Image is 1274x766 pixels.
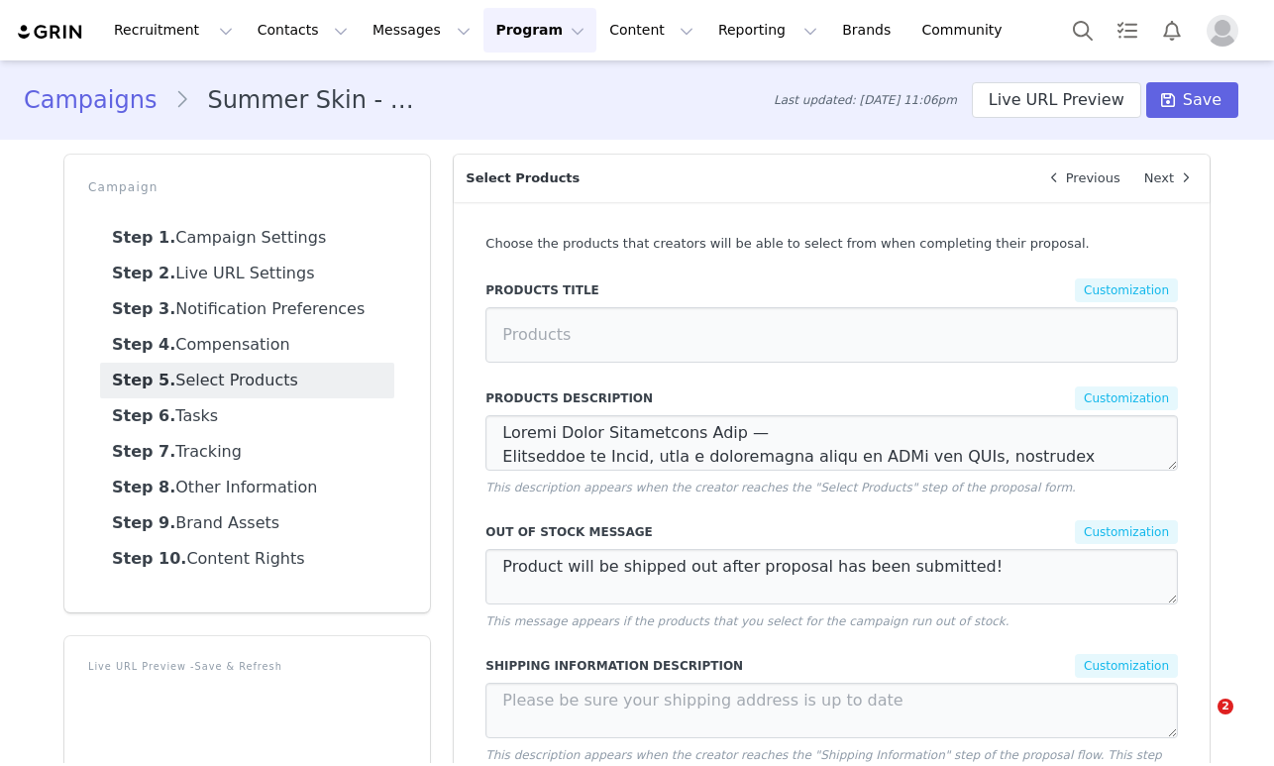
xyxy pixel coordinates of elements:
button: Notifications [1150,8,1194,53]
a: Campaign Settings [100,220,394,256]
strong: Step 6. [112,406,175,425]
a: Brands [830,8,908,53]
iframe: Intercom live chat [1177,699,1224,746]
img: grin logo [16,23,85,42]
a: Brand Assets [100,505,394,541]
a: Save & Refresh [195,661,282,672]
button: Contacts [246,8,360,53]
a: Notification Preferences [100,291,394,327]
strong: Step 5. [112,371,175,389]
button: Content [597,8,705,53]
span: Last updated: [DATE] 11:06pm [774,91,957,109]
label: Products Title [485,281,829,299]
a: Campaigns [24,82,174,118]
p: Live URL Preview - [88,660,406,675]
a: Tracking [100,434,394,470]
label: Shipping Information Description [485,657,829,675]
button: Messages [361,8,482,53]
a: Tasks [100,398,394,434]
a: Other Information [100,470,394,505]
strong: Step 7. [112,442,175,461]
a: Community [910,8,1023,53]
a: Previous [1030,155,1132,202]
span: Customization [1075,654,1178,678]
strong: Step 9. [112,513,175,532]
button: Live URL Preview [972,82,1141,118]
button: Profile [1195,15,1258,47]
img: placeholder-profile.jpg [1207,15,1238,47]
span: Customization [1075,520,1178,544]
input: Products [485,307,1178,363]
strong: Step 1. [112,228,175,247]
strong: Step 4. [112,335,175,354]
span: Save [1183,88,1221,112]
a: Content Rights [100,541,394,577]
p: Select Products [454,155,1029,202]
p: This description appears when the creator reaches the "Select Products" step of the proposal form. [485,479,1178,496]
button: Recruitment [102,8,245,53]
strong: Step 8. [112,478,175,496]
button: Search [1061,8,1105,53]
p: This message appears if the products that you select for the campaign run out of stock. [485,612,1178,630]
a: Tasks [1106,8,1149,53]
strong: Step 2. [112,264,175,282]
label: Out of Stock Message [485,523,829,541]
p: Choose the products that creators will be able to select from when completing their proposal. [485,234,1178,254]
button: Save [1146,82,1238,118]
span: Customization [1075,386,1178,410]
p: Campaign [88,178,406,196]
a: Select Products [100,363,394,398]
strong: Step 10. [112,549,186,568]
span: Customization [1075,278,1178,302]
button: Reporting [706,8,829,53]
a: Compensation [100,327,394,363]
span: 2 [1218,699,1233,714]
a: Live URL Settings [100,256,394,291]
label: Products Description [485,389,829,407]
strong: Step 3. [112,299,175,318]
button: Program [483,8,596,53]
a: Next [1132,155,1210,202]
